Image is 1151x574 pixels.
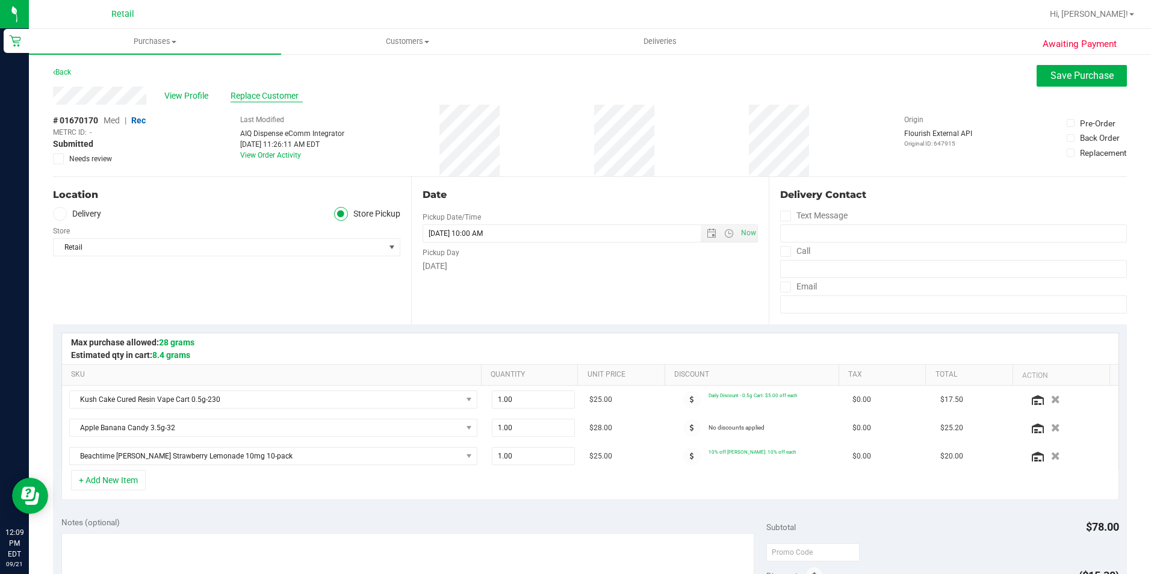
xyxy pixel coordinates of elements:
span: select [385,239,400,256]
span: Needs review [69,153,112,164]
span: Open the date view [701,229,722,238]
input: Format: (999) 999-9999 [780,260,1127,278]
button: Save Purchase [1037,65,1127,87]
a: Discount [674,370,834,380]
span: 10% off [PERSON_NAME]: 10% off each [709,449,796,455]
span: Replace Customer [231,90,303,102]
a: Customers [281,29,533,54]
span: Notes (optional) [61,517,120,527]
span: Subtotal [766,522,796,532]
span: $25.00 [589,451,612,462]
div: Delivery Contact [780,188,1127,202]
span: Purchases [29,36,281,47]
span: Open the time view [719,229,739,238]
a: Total [935,370,1008,380]
div: Flourish External API [904,128,972,148]
iframe: Resource center [12,478,48,514]
span: Customers [282,36,533,47]
span: $28.00 [589,422,612,434]
span: 8.4 grams [152,350,190,360]
div: Date [423,188,759,202]
a: Quantity [491,370,573,380]
span: Daily Discount - 0.5g Cart: $5.00 off each [709,392,797,398]
span: Save Purchase [1050,70,1114,81]
div: Pre-Order [1080,117,1115,129]
label: Text Message [780,207,848,224]
a: SKU [71,370,476,380]
input: 1.00 [492,391,574,408]
span: View Profile [164,90,213,102]
span: Max purchase allowed: [71,338,194,347]
div: [DATE] 11:26:11 AM EDT [240,139,344,150]
span: $25.20 [940,422,963,434]
span: METRC ID: [53,127,87,138]
label: Pickup Day [423,247,459,258]
div: AIQ Dispense eComm Integrator [240,128,344,139]
span: Rec [131,116,146,125]
a: View Order Activity [240,151,301,159]
span: Estimated qty in cart: [71,350,190,360]
label: Origin [904,114,923,125]
span: No discounts applied [709,424,765,431]
p: 09/21 [5,560,23,569]
span: Submitted [53,138,93,150]
span: $17.50 [940,394,963,406]
div: Back Order [1080,132,1120,144]
th: Action [1013,365,1109,386]
inline-svg: Retail [9,35,21,47]
button: + Add New Item [71,470,146,490]
div: Replacement [1080,147,1126,159]
div: Location [53,188,400,202]
span: Beachtime [PERSON_NAME] Strawberry Lemonade 10mg 10-pack [70,448,462,464]
span: Hi, [PERSON_NAME]! [1050,9,1128,19]
span: Kush Cake Cured Resin Vape Cart 0.5g-230 [70,391,462,408]
span: Awaiting Payment [1043,37,1117,51]
a: Deliveries [534,29,786,54]
span: Retail [54,239,385,256]
label: Delivery [53,207,101,221]
span: $0.00 [852,422,871,434]
input: 1.00 [492,419,574,436]
span: $0.00 [852,394,871,406]
label: Last Modified [240,114,284,125]
p: 12:09 PM EDT [5,527,23,560]
span: $20.00 [940,451,963,462]
span: # 01670170 [53,114,98,127]
p: Original ID: 647915 [904,139,972,148]
label: Email [780,278,817,295]
span: Retail [111,9,134,19]
span: Deliveries [627,36,693,47]
label: Pickup Date/Time [423,212,481,223]
span: $25.00 [589,394,612,406]
span: NO DATA FOUND [69,419,477,437]
a: Unit Price [588,370,660,380]
span: | [125,116,126,125]
input: Promo Code [766,543,860,561]
input: Format: (999) 999-9999 [780,224,1127,242]
a: Back [53,68,71,76]
span: $78.00 [1086,520,1119,533]
label: Store [53,226,70,236]
span: $0.00 [852,451,871,462]
a: Tax [848,370,921,380]
input: 1.00 [492,448,574,464]
span: - [90,127,92,138]
span: Set Current date [738,224,759,242]
a: Purchases [29,29,281,54]
span: 28 grams [159,338,194,347]
label: Call [780,242,810,260]
label: Store Pickup [334,207,400,221]
span: Apple Banana Candy 3.5g-32 [70,419,462,436]
span: NO DATA FOUND [69,390,477,409]
div: [DATE] [423,260,759,273]
span: Med [104,116,120,125]
span: NO DATA FOUND [69,447,477,465]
